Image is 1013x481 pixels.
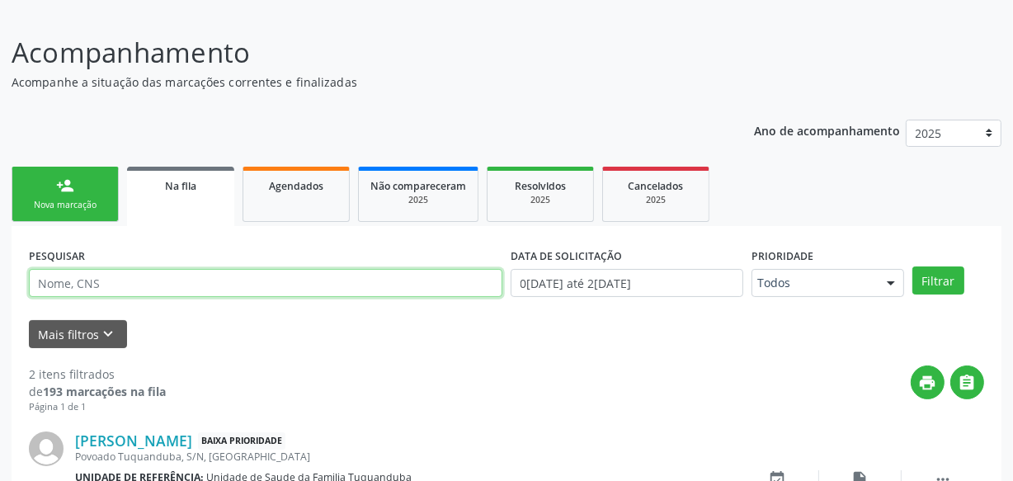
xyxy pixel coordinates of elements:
i: keyboard_arrow_down [100,325,118,343]
span: Agendados [269,179,323,193]
strong: 193 marcações na fila [43,384,166,399]
label: Prioridade [752,243,813,269]
div: 2025 [615,194,697,206]
div: de [29,383,166,400]
div: person_add [56,177,74,195]
span: Todos [757,275,870,291]
button: Mais filtroskeyboard_arrow_down [29,320,127,349]
button: Filtrar [912,266,964,295]
span: Resolvidos [515,179,566,193]
span: Baixa Prioridade [198,432,285,450]
p: Acompanhamento [12,32,704,73]
span: Na fila [165,179,196,193]
input: Nome, CNS [29,269,502,297]
div: Povoado Tuquanduba, S/N, [GEOGRAPHIC_DATA] [75,450,737,464]
label: DATA DE SOLICITAÇÃO [511,243,622,269]
p: Ano de acompanhamento [754,120,900,140]
i: print [919,374,937,392]
button: print [911,365,945,399]
div: 2025 [499,194,582,206]
p: Acompanhe a situação das marcações correntes e finalizadas [12,73,704,91]
div: Página 1 de 1 [29,400,166,414]
input: Selecione um intervalo [511,269,743,297]
div: 2025 [370,194,466,206]
span: Não compareceram [370,179,466,193]
span: Cancelados [629,179,684,193]
a: [PERSON_NAME] [75,431,192,450]
label: PESQUISAR [29,243,85,269]
button:  [950,365,984,399]
i:  [959,374,977,392]
div: 2 itens filtrados [29,365,166,383]
div: Nova marcação [24,199,106,211]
